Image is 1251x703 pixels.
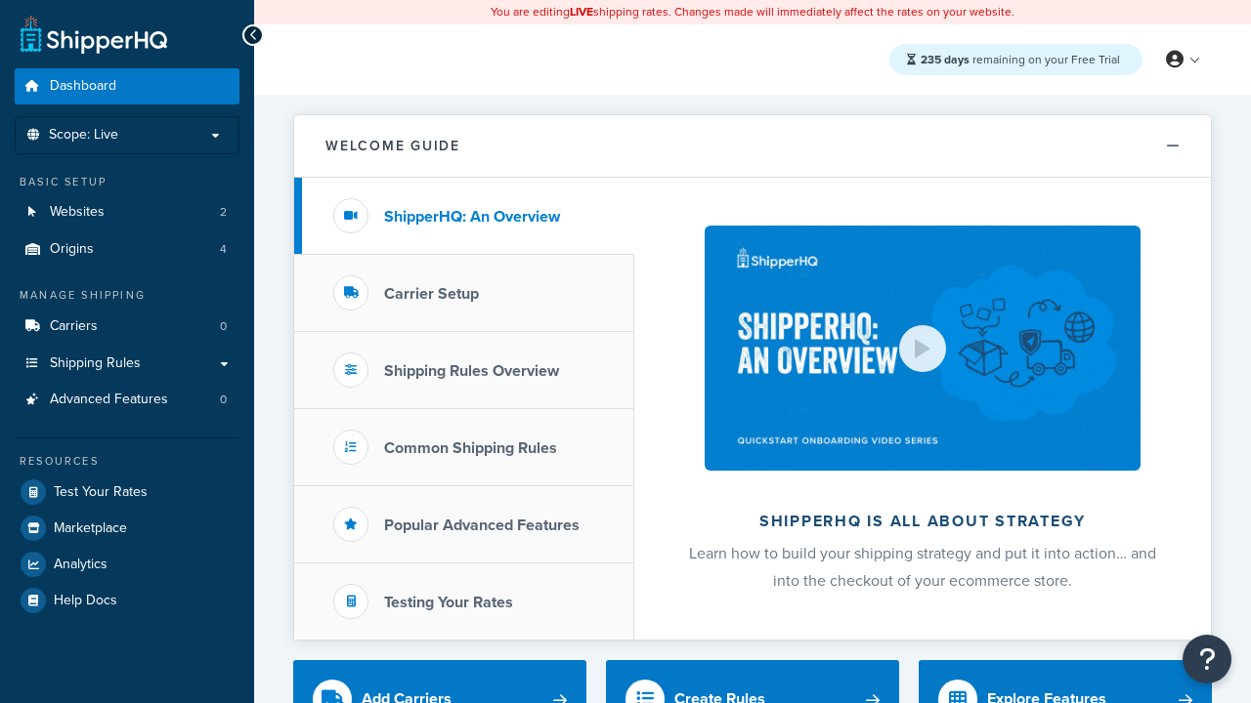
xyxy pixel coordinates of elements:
[384,517,580,534] h3: Popular Advanced Features
[54,520,127,537] span: Marketplace
[384,594,513,611] h3: Testing Your Rates
[50,241,94,258] span: Origins
[220,241,227,258] span: 4
[15,475,239,510] a: Test Your Rates
[54,593,117,609] span: Help Docs
[921,51,970,68] strong: 235 days
[15,382,239,418] li: Advanced Features
[15,287,239,304] div: Manage Shipping
[686,513,1159,530] h2: ShipperHQ is all about strategy
[384,439,557,457] h3: Common Shipping Rules
[15,231,239,268] li: Origins
[220,392,227,408] span: 0
[15,511,239,546] a: Marketplace
[384,362,559,380] h3: Shipping Rules Overview
[1183,635,1231,683] button: Open Resource Center
[294,115,1211,178] button: Welcome Guide
[50,204,105,221] span: Websites
[15,309,239,345] a: Carriers0
[15,174,239,190] div: Basic Setup
[50,392,168,408] span: Advanced Features
[54,484,148,501] span: Test Your Rates
[689,542,1156,592] span: Learn how to build your shipping strategy and put it into action… and into the checkout of your e...
[384,285,479,303] h3: Carrier Setup
[220,204,227,221] span: 2
[50,318,98,335] span: Carriers
[15,68,239,104] a: Dashboard
[50,355,141,372] span: Shipping Rules
[15,194,239,230] a: Websites2
[570,3,593,21] b: LIVE
[49,127,118,144] span: Scope: Live
[15,194,239,230] li: Websites
[15,231,239,268] a: Origins4
[54,557,108,573] span: Analytics
[50,78,116,95] span: Dashboard
[15,453,239,470] div: Resources
[15,547,239,582] a: Analytics
[220,318,227,335] span: 0
[15,382,239,418] a: Advanced Features0
[705,226,1141,471] img: ShipperHQ is all about strategy
[325,139,460,153] h2: Welcome Guide
[921,51,1120,68] span: remaining on your Free Trial
[384,208,560,226] h3: ShipperHQ: An Overview
[15,346,239,382] a: Shipping Rules
[15,309,239,345] li: Carriers
[15,583,239,618] a: Help Docs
